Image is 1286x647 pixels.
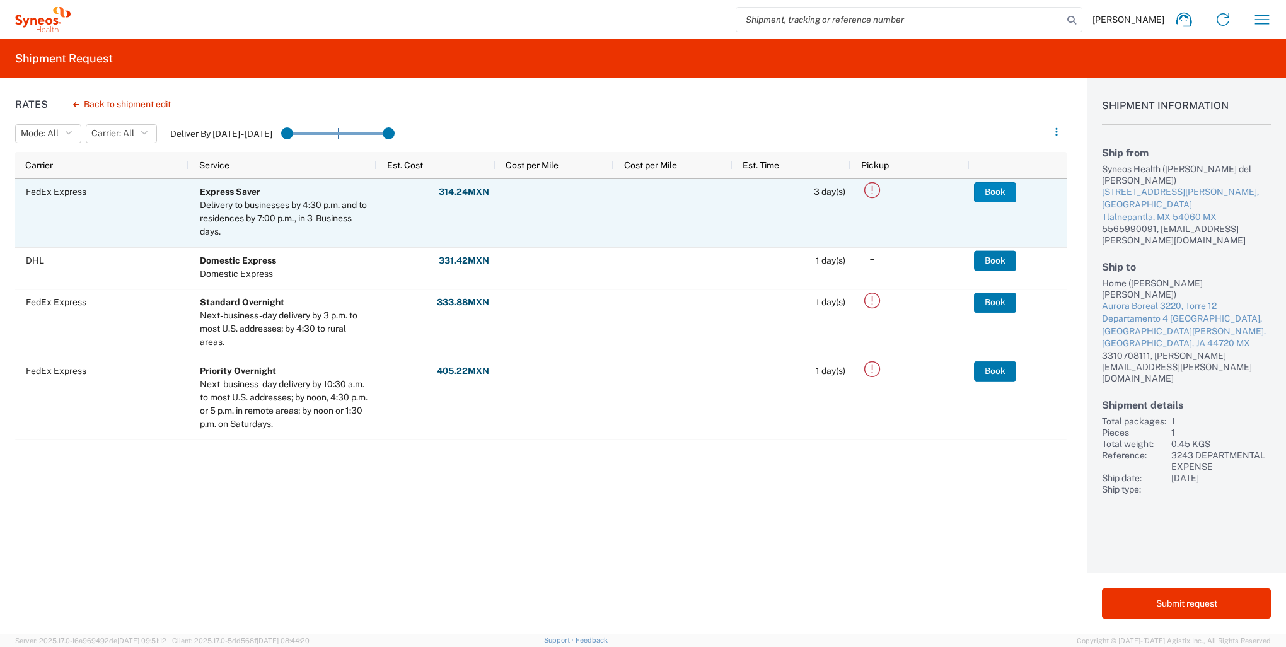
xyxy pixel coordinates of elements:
[1102,100,1271,125] h1: Shipment Information
[199,160,229,170] span: Service
[200,187,260,197] b: Express Saver
[21,127,59,139] span: Mode: All
[438,182,490,202] button: 314.24MXN
[200,309,371,349] div: Next-business-day delivery by 3 p.m. to most U.S. addresses; by 4:30 to rural areas.
[1102,186,1271,211] div: [STREET_ADDRESS][PERSON_NAME], [GEOGRAPHIC_DATA]
[91,127,134,139] span: Carrier: All
[816,366,845,376] span: 1 day(s)
[26,297,86,307] span: FedEx Express
[1171,416,1271,427] div: 1
[1102,450,1166,472] div: Reference:
[814,187,845,197] span: 3 day(s)
[437,296,489,308] strong: 333.88 MXN
[117,637,166,644] span: [DATE] 09:51:12
[1102,588,1271,619] button: Submit request
[736,8,1063,32] input: Shipment, tracking or reference number
[26,366,86,376] span: FedEx Express
[1102,300,1271,349] a: Aurora Boreal 3220, Torre 12 Departamento 4 [GEOGRAPHIC_DATA], [GEOGRAPHIC_DATA][PERSON_NAME].[GE...
[1171,472,1271,484] div: [DATE]
[1102,484,1166,495] div: Ship type:
[170,128,272,139] label: Deliver By [DATE] - [DATE]
[1102,399,1271,411] h2: Shipment details
[438,250,490,271] button: 331.42MXN
[576,636,608,644] a: Feedback
[743,160,779,170] span: Est. Time
[1102,277,1271,300] div: Home ([PERSON_NAME] [PERSON_NAME])
[816,297,845,307] span: 1 day(s)
[436,293,490,313] button: 333.88MXN
[15,124,81,143] button: Mode: All
[437,365,489,377] strong: 405.22 MXN
[974,182,1016,202] button: Book
[439,255,489,267] strong: 331.42 MXN
[86,124,157,143] button: Carrier: All
[974,250,1016,271] button: Book
[15,51,113,66] h2: Shipment Request
[816,255,845,265] span: 1 day(s)
[1102,337,1271,350] div: [GEOGRAPHIC_DATA], JA 44720 MX
[200,199,371,238] div: Delivery to businesses by 4:30 p.m. and to residences by 7:00 p.m., in 3-Business days.
[25,160,53,170] span: Carrier
[544,636,576,644] a: Support
[1102,211,1271,224] div: Tlalnepantla, MX 54060 MX
[26,187,86,197] span: FedEx Express
[15,637,166,644] span: Server: 2025.17.0-16a969492de
[1102,438,1166,450] div: Total weight:
[1102,416,1166,427] div: Total packages:
[439,186,489,198] strong: 314.24 MXN
[1102,261,1271,273] h2: Ship to
[26,255,44,265] span: DHL
[1102,223,1271,246] div: 5565990091, [EMAIL_ADDRESS][PERSON_NAME][DOMAIN_NAME]
[387,160,423,170] span: Est. Cost
[1171,450,1271,472] div: 3243 DEPARTMENTAL EXPENSE
[1102,186,1271,223] a: [STREET_ADDRESS][PERSON_NAME], [GEOGRAPHIC_DATA]Tlalnepantla, MX 54060 MX
[624,160,677,170] span: Cost per Mile
[200,267,276,281] div: Domestic Express
[861,160,889,170] span: Pickup
[1102,427,1166,438] div: Pieces
[1102,472,1166,484] div: Ship date:
[200,297,284,307] b: Standard Overnight
[1102,147,1271,159] h2: Ship from
[257,637,310,644] span: [DATE] 08:44:20
[15,98,48,110] h1: Rates
[200,255,276,265] b: Domestic Express
[974,361,1016,381] button: Book
[63,93,181,115] button: Back to shipment edit
[1092,14,1164,25] span: [PERSON_NAME]
[974,293,1016,313] button: Book
[172,637,310,644] span: Client: 2025.17.0-5dd568f
[1102,163,1271,186] div: Syneos Health ([PERSON_NAME] del [PERSON_NAME])
[1102,300,1271,337] div: Aurora Boreal 3220, Torre 12 Departamento 4 [GEOGRAPHIC_DATA], [GEOGRAPHIC_DATA][PERSON_NAME].
[1171,427,1271,438] div: 1
[1077,635,1271,646] span: Copyright © [DATE]-[DATE] Agistix Inc., All Rights Reserved
[200,378,371,431] div: Next-business-day delivery by 10:30 a.m. to most U.S. addresses; by noon, 4:30 p.m. or 5 p.m. in ...
[1102,350,1271,384] div: 3310708111, [PERSON_NAME][EMAIL_ADDRESS][PERSON_NAME][DOMAIN_NAME]
[436,361,490,381] button: 405.22MXN
[506,160,559,170] span: Cost per Mile
[1171,438,1271,450] div: 0.45 KGS
[200,366,276,376] b: Priority Overnight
